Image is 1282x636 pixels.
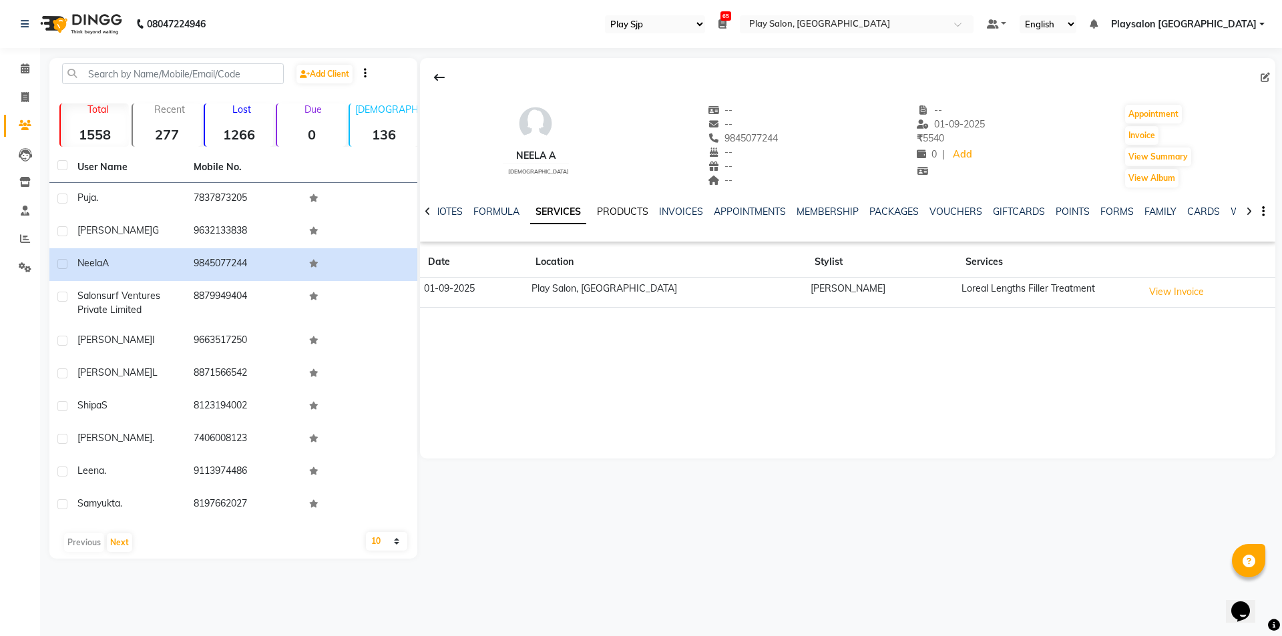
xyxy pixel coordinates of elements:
button: View Album [1125,169,1179,188]
b: 08047224946 [147,5,206,43]
span: Playsalon [GEOGRAPHIC_DATA] [1111,17,1257,31]
strong: 0 [277,126,345,143]
a: NOTES [433,206,463,218]
span: [PERSON_NAME] [77,432,152,444]
a: PACKAGES [869,206,919,218]
td: 9845077244 [186,248,302,281]
a: Add [950,145,974,164]
span: 0 [917,148,937,160]
th: Stylist [807,247,957,278]
p: Total [66,103,129,115]
strong: 1266 [205,126,273,143]
button: Next [107,533,132,552]
span: Salonsurf Ventures Private Limited [77,290,160,316]
td: 7406008123 [186,423,302,456]
th: Location [527,247,807,278]
button: View Summary [1125,147,1191,166]
span: Leena [77,464,104,476]
td: 01-09-2025 [420,278,527,308]
p: Recent [138,103,201,115]
th: Mobile No. [186,152,302,183]
a: GIFTCARDS [993,206,1045,218]
span: [PERSON_NAME] [77,366,152,378]
strong: 277 [133,126,201,143]
span: . [104,464,106,476]
div: Neela A [503,149,569,163]
p: Lost [210,103,273,115]
td: 7837873205 [186,183,302,216]
span: . [120,497,122,509]
span: Shipa [77,399,101,411]
a: Add Client [296,65,353,83]
span: 9845077244 [708,132,779,144]
p: Due [280,103,345,115]
td: 9113974486 [186,456,302,489]
span: ₹ [917,132,923,144]
img: logo [34,5,126,43]
div: Back to Client [425,65,453,90]
span: 5540 [917,132,944,144]
span: I [152,334,155,346]
td: 9663517250 [186,325,302,358]
td: 8123194002 [186,390,302,423]
button: Invoice [1125,126,1158,145]
img: avatar [515,103,556,143]
span: -- [708,118,733,130]
span: -- [708,104,733,116]
a: FORMS [1100,206,1134,218]
a: PRODUCTS [597,206,648,218]
span: -- [708,146,733,158]
span: -- [917,104,942,116]
span: [PERSON_NAME] [77,224,152,236]
a: SERVICES [530,200,586,224]
span: . [96,192,98,204]
a: CARDS [1187,206,1220,218]
p: [DEMOGRAPHIC_DATA] [355,103,418,115]
td: 8197662027 [186,489,302,521]
td: 8871566542 [186,358,302,390]
a: MEMBERSHIP [797,206,859,218]
a: WALLET [1231,206,1269,218]
input: Search by Name/Mobile/Email/Code [62,63,284,84]
span: [PERSON_NAME] [77,334,152,346]
a: APPOINTMENTS [714,206,786,218]
span: L [152,366,158,378]
a: INVOICES [659,206,703,218]
th: Services [957,247,1139,278]
td: Loreal Lengths Filler Treatment [957,278,1139,308]
td: 8879949404 [186,281,302,325]
span: 01-09-2025 [917,118,985,130]
a: POINTS [1056,206,1090,218]
span: Puja [77,192,96,204]
span: A [102,257,109,269]
th: User Name [69,152,186,183]
span: Samyukta [77,497,120,509]
a: FAMILY [1144,206,1177,218]
td: 9632133838 [186,216,302,248]
span: -- [708,174,733,186]
a: FORMULA [473,206,519,218]
td: Play Salon, [GEOGRAPHIC_DATA] [527,278,807,308]
iframe: chat widget [1226,583,1269,623]
strong: 1558 [61,126,129,143]
button: View Invoice [1143,282,1210,302]
span: Neela [77,257,102,269]
span: -- [708,160,733,172]
strong: 136 [350,126,418,143]
button: Appointment [1125,105,1182,123]
a: VOUCHERS [929,206,982,218]
span: G [152,224,159,236]
span: | [942,147,945,162]
td: [PERSON_NAME] [807,278,957,308]
span: [DEMOGRAPHIC_DATA] [508,168,569,175]
span: S [101,399,108,411]
span: 65 [720,11,731,21]
th: Date [420,247,527,278]
span: . [152,432,154,444]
